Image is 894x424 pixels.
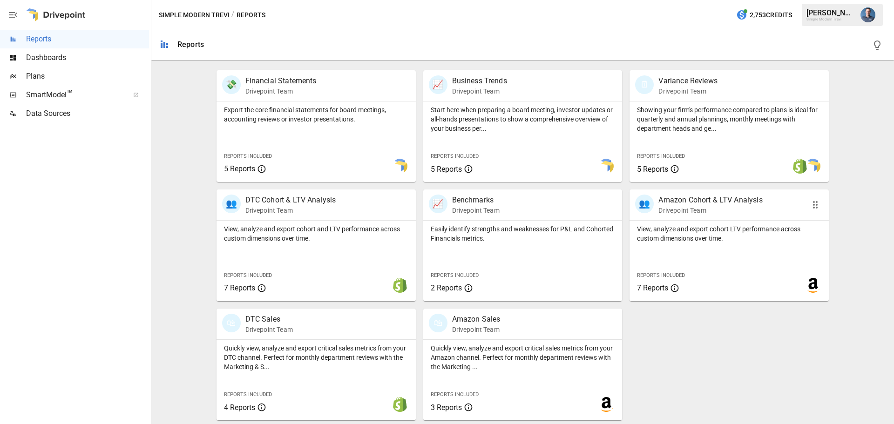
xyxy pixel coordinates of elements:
span: 5 Reports [637,165,668,174]
span: 3 Reports [431,403,462,412]
img: shopify [393,278,407,293]
p: Drivepoint Team [452,325,501,334]
div: 🛍 [222,314,241,332]
img: shopify [792,159,807,174]
div: [PERSON_NAME] [806,8,855,17]
span: ™ [67,88,73,100]
span: Reports Included [431,272,479,278]
div: 🛍 [429,314,447,332]
span: Reports Included [224,391,272,397]
p: Financial Statements [245,75,317,87]
div: 🗓 [635,75,654,94]
span: 5 Reports [224,164,255,173]
div: Reports [177,40,204,49]
span: Data Sources [26,108,149,119]
span: Reports Included [224,272,272,278]
p: Amazon Sales [452,314,501,325]
p: Showing your firm's performance compared to plans is ideal for quarterly and annual plannings, mo... [637,105,821,133]
span: 5 Reports [431,165,462,174]
p: Quickly view, analyze and export critical sales metrics from your Amazon channel. Perfect for mon... [431,343,615,371]
p: Start here when preparing a board meeting, investor updates or all-hands presentations to show a ... [431,105,615,133]
p: Drivepoint Team [245,87,317,96]
img: amazon [806,278,820,293]
p: Export the core financial statements for board meetings, accounting reviews or investor presentat... [224,105,408,124]
p: Easily identify strengths and weaknesses for P&L and Cohorted Financials metrics. [431,224,615,243]
span: Plans [26,71,149,82]
p: Amazon Cohort & LTV Analysis [658,195,762,206]
span: 7 Reports [637,283,668,292]
button: Mike Beckham [855,2,881,28]
p: Drivepoint Team [658,87,717,96]
span: Dashboards [26,52,149,63]
span: 2 Reports [431,283,462,292]
div: 👥 [222,195,241,213]
span: Reports Included [637,153,685,159]
div: Simple Modern Trevi [806,17,855,21]
img: Mike Beckham [860,7,875,22]
span: 2,753 Credits [750,9,792,21]
span: 4 Reports [224,403,255,412]
p: DTC Sales [245,314,293,325]
p: Business Trends [452,75,507,87]
div: 💸 [222,75,241,94]
p: Variance Reviews [658,75,717,87]
p: DTC Cohort & LTV Analysis [245,195,336,206]
button: Simple Modern Trevi [159,9,230,21]
img: smart model [599,159,614,174]
div: 📈 [429,195,447,213]
span: SmartModel [26,89,123,101]
p: Drivepoint Team [245,206,336,215]
p: Drivepoint Team [658,206,762,215]
p: Drivepoint Team [245,325,293,334]
p: View, analyze and export cohort LTV performance across custom dimensions over time. [637,224,821,243]
p: Drivepoint Team [452,206,500,215]
img: smart model [806,159,820,174]
span: Reports Included [431,391,479,397]
img: shopify [393,397,407,412]
p: Benchmarks [452,195,500,206]
p: Drivepoint Team [452,87,507,96]
span: Reports Included [224,153,272,159]
div: 📈 [429,75,447,94]
span: Reports [26,34,149,45]
span: Reports Included [637,272,685,278]
div: / [231,9,235,21]
p: View, analyze and export cohort and LTV performance across custom dimensions over time. [224,224,408,243]
div: 👥 [635,195,654,213]
span: Reports Included [431,153,479,159]
span: 7 Reports [224,283,255,292]
img: smart model [393,159,407,174]
img: amazon [599,397,614,412]
p: Quickly view, analyze and export critical sales metrics from your DTC channel. Perfect for monthl... [224,343,408,371]
button: 2,753Credits [732,7,796,24]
